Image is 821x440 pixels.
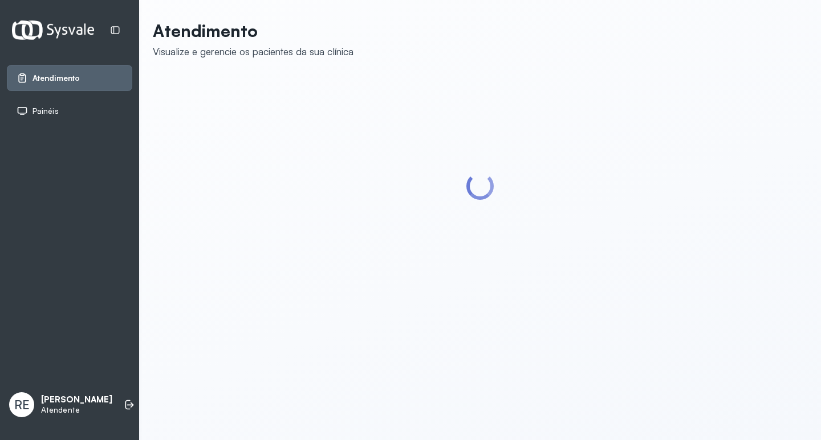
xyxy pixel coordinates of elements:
img: Logotipo do estabelecimento [12,20,94,39]
div: Visualize e gerencie os pacientes da sua clínica [153,46,353,57]
span: RE [14,397,30,412]
p: [PERSON_NAME] [41,394,112,405]
span: Painéis [32,106,59,116]
p: Atendimento [153,20,353,41]
span: Atendimento [32,73,80,83]
p: Atendente [41,405,112,415]
a: Atendimento [17,72,123,84]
